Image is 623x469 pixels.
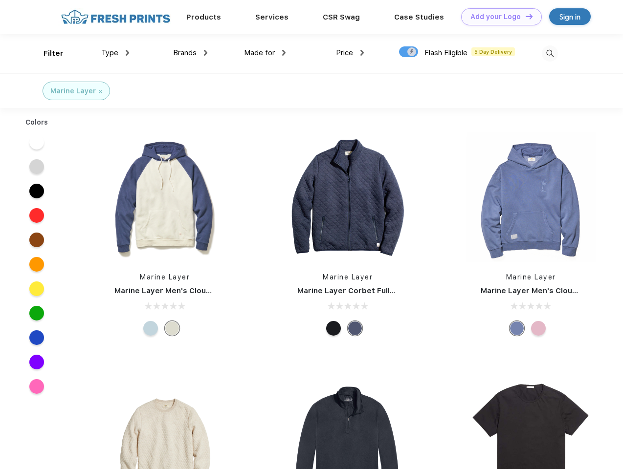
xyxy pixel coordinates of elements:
[326,321,341,336] div: Black
[510,321,524,336] div: Vintage Indigo
[506,273,556,281] a: Marine Layer
[58,8,173,25] img: fo%20logo%202.webp
[297,286,433,295] a: Marine Layer Corbet Full-Zip Jacket
[348,321,362,336] div: Navy
[44,48,64,59] div: Filter
[466,132,596,262] img: func=resize&h=266
[101,48,118,57] span: Type
[99,90,102,93] img: filter_cancel.svg
[100,132,230,262] img: func=resize&h=266
[526,14,533,19] img: DT
[126,50,129,56] img: dropdown.png
[204,50,207,56] img: dropdown.png
[470,13,521,21] div: Add your Logo
[424,48,467,57] span: Flash Eligible
[360,50,364,56] img: dropdown.png
[165,321,179,336] div: Navy/Cream
[50,86,96,96] div: Marine Layer
[114,286,274,295] a: Marine Layer Men's Cloud 9 Fleece Hoodie
[549,8,591,25] a: Sign in
[531,321,546,336] div: Lilas
[471,47,515,56] span: 5 Day Delivery
[140,273,190,281] a: Marine Layer
[336,48,353,57] span: Price
[18,117,56,128] div: Colors
[323,273,373,281] a: Marine Layer
[542,45,558,62] img: desktop_search.svg
[283,132,413,262] img: func=resize&h=266
[323,13,360,21] a: CSR Swag
[559,11,580,22] div: Sign in
[255,13,289,21] a: Services
[143,321,158,336] div: Cool Ombre
[186,13,221,21] a: Products
[173,48,197,57] span: Brands
[282,50,286,56] img: dropdown.png
[244,48,275,57] span: Made for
